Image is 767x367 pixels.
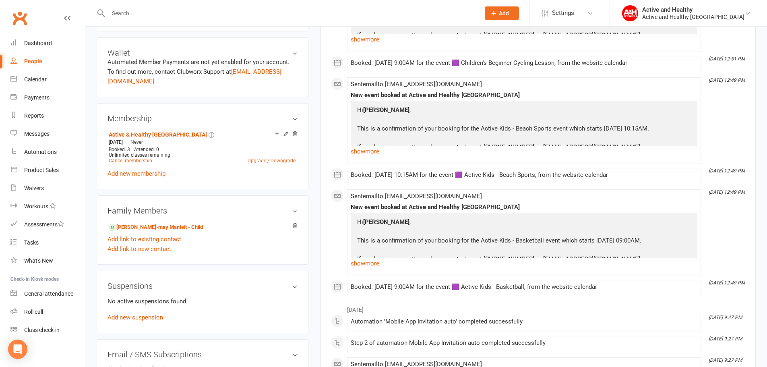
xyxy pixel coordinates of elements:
[108,170,165,177] a: Add new membership
[10,107,85,125] a: Reports
[10,252,85,270] a: What's New
[248,158,296,164] a: Upgrade / Downgrade
[109,152,170,158] span: Unlimited classes remaining
[10,197,85,216] a: Workouts
[709,315,742,320] i: [DATE] 9:27 PM
[24,203,48,209] div: Workouts
[351,258,697,269] a: show more
[355,236,644,247] p: This is a confirmation of your booking for the Active Kids - Basketball event which starts [DATE]...
[10,216,85,234] a: Assessments
[107,139,298,145] div: —
[8,340,27,359] div: Open Intercom Messenger
[10,34,85,52] a: Dashboard
[109,158,152,164] a: Cancel membership
[24,112,44,119] div: Reports
[10,52,85,70] a: People
[24,221,64,228] div: Assessments
[351,204,697,211] div: New event booked at Active and Healthy [GEOGRAPHIC_DATA]
[24,185,44,191] div: Waivers
[10,179,85,197] a: Waivers
[106,8,474,19] input: Search...
[108,314,163,321] a: Add new suspension
[355,30,674,42] p: If you have any questions please contact us at [PHONE_NUMBER] or [EMAIL_ADDRESS][DOMAIN_NAME].
[642,6,744,13] div: Active and Healthy
[24,40,52,46] div: Dashboard
[10,143,85,161] a: Automations
[351,318,697,325] div: Automation 'Mobile App Invitation auto' completed successfully
[108,206,298,215] h3: Family Members
[10,303,85,321] a: Roll call
[351,81,482,88] span: Sent email to [EMAIL_ADDRESS][DOMAIN_NAME]
[709,56,745,62] i: [DATE] 12:51 PM
[363,218,409,226] strong: [PERSON_NAME]
[24,290,73,297] div: General attendance
[24,239,39,246] div: Tasks
[108,48,298,57] h3: Wallet
[351,34,697,45] a: show more
[109,139,123,145] span: [DATE]
[351,340,697,346] div: Step 2 of automation Mobile App Invitation auto completed successfully
[642,13,744,21] div: Active and Healthy [GEOGRAPHIC_DATA]
[709,280,745,286] i: [DATE] 12:49 PM
[108,68,281,85] a: [EMAIL_ADDRESS][DOMAIN_NAME]
[355,217,644,229] p: Hi ,
[709,336,742,342] i: [DATE] 9:27 PM
[10,8,30,28] a: Clubworx
[709,189,745,195] i: [DATE] 12:49 PM
[108,244,171,254] a: Add link to new contact
[24,257,53,264] div: What's New
[351,172,697,178] div: Booked: [DATE] 10:15AM for the event 🟪 Active Kids - Beach Sports, from the website calendar
[108,297,298,306] p: No active suspensions found.
[130,139,143,145] span: Never
[108,350,298,359] h3: Email / SMS Subscriptions
[709,77,745,83] i: [DATE] 12:49 PM
[108,114,298,123] h3: Membership
[355,124,651,135] p: This is a confirmation of your booking for the Active Kids - Beach Sports event which starts [DAT...
[351,60,697,66] div: Booked: [DATE] 9:00AM for the event 🟪 Children's Beginner Cycling Lesson, from the website calendar
[24,309,43,315] div: Roll call
[709,357,742,363] i: [DATE] 9:27 PM
[24,131,50,137] div: Messages
[363,106,409,114] strong: [PERSON_NAME]
[485,6,519,20] button: Add
[109,131,207,138] a: Active & Healthy [GEOGRAPHIC_DATA]
[10,234,85,252] a: Tasks
[24,76,47,83] div: Calendar
[355,105,651,117] p: Hi ,
[108,58,289,85] no-payment-system: Automated Member Payments are not yet enabled for your account. To find out more, contact Clubwor...
[109,147,130,152] span: Booked: 3
[351,146,697,157] a: show more
[10,321,85,339] a: Class kiosk mode
[10,161,85,179] a: Product Sales
[351,193,482,200] span: Sent email to [EMAIL_ADDRESS][DOMAIN_NAME]
[24,167,59,173] div: Product Sales
[10,89,85,107] a: Payments
[24,58,42,64] div: People
[24,327,60,333] div: Class check-in
[10,70,85,89] a: Calendar
[622,5,638,21] img: thumb_image1691632507.png
[499,10,509,17] span: Add
[351,92,697,99] div: New event booked at Active and Healthy [GEOGRAPHIC_DATA]
[10,125,85,143] a: Messages
[355,142,651,154] p: If you have any questions please contact us at [PHONE_NUMBER] or [EMAIL_ADDRESS][DOMAIN_NAME].
[108,234,181,244] a: Add link to existing contact
[355,254,644,266] p: If you have any questions please contact us at [PHONE_NUMBER] or [EMAIL_ADDRESS][DOMAIN_NAME].
[24,149,57,155] div: Automations
[552,4,574,22] span: Settings
[134,147,159,152] span: Attended: 0
[108,282,298,290] h3: Suspensions
[709,168,745,174] i: [DATE] 12:49 PM
[10,285,85,303] a: General attendance kiosk mode
[351,284,697,290] div: Booked: [DATE] 9:00AM for the event 🟪 Active Kids - Basketball, from the website calendar
[331,301,745,314] li: [DATE]
[109,223,203,232] a: [PERSON_NAME]-may Manteit - Child
[24,94,50,101] div: Payments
